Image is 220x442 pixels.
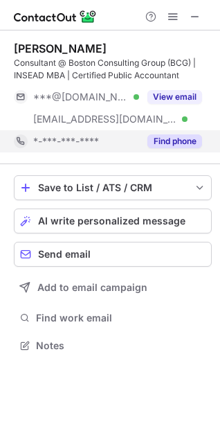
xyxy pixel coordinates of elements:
[14,42,107,55] div: [PERSON_NAME]
[14,175,212,200] button: save-profile-one-click
[38,215,185,227] span: AI write personalized message
[33,113,177,125] span: [EMAIL_ADDRESS][DOMAIN_NAME]
[38,182,187,193] div: Save to List / ATS / CRM
[147,90,202,104] button: Reveal Button
[14,275,212,300] button: Add to email campaign
[14,336,212,355] button: Notes
[37,282,147,293] span: Add to email campaign
[14,209,212,233] button: AI write personalized message
[14,242,212,267] button: Send email
[14,308,212,328] button: Find work email
[36,339,206,352] span: Notes
[147,134,202,148] button: Reveal Button
[38,249,91,260] span: Send email
[36,312,206,324] span: Find work email
[14,57,212,82] div: Consultant @ Boston Consulting Group (BCG) | INSEAD MBA | Certified Public Accountant
[33,91,129,103] span: ***@[DOMAIN_NAME]
[14,8,97,25] img: ContactOut v5.3.10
